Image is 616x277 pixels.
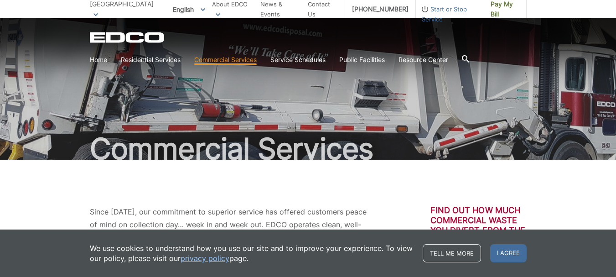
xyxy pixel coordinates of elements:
a: EDCD logo. Return to the homepage. [90,32,166,43]
h1: Commercial Services [90,134,527,163]
a: privacy policy [181,253,229,263]
a: Resource Center [399,55,448,65]
a: Tell me more [423,244,481,262]
span: English [166,2,212,17]
span: I agree [490,244,527,262]
a: Residential Services [121,55,181,65]
a: Commercial Services [194,55,257,65]
a: Service Schedules [270,55,326,65]
h3: Find out how much commercial waste you divert from the landfill [430,205,527,246]
p: Since [DATE], our commitment to superior service has offered customers peace of mind on collectio... [90,205,375,256]
a: Home [90,55,107,65]
a: Public Facilities [339,55,385,65]
p: We use cookies to understand how you use our site and to improve your experience. To view our pol... [90,243,414,263]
